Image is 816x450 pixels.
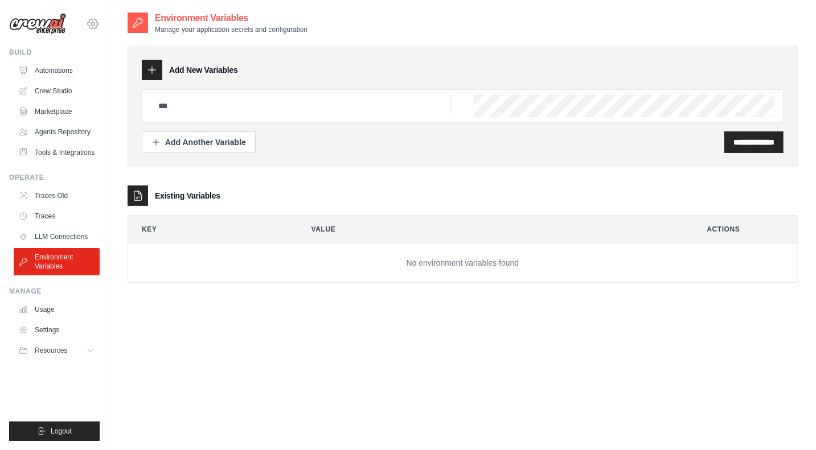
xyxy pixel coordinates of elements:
td: No environment variables found [128,243,797,283]
h2: Environment Variables [155,11,307,25]
div: Manage [9,287,100,296]
a: Agents Repository [14,123,100,141]
a: Crew Studio [14,82,100,100]
a: Traces Old [14,187,100,205]
th: Actions [694,216,798,243]
a: Traces [14,207,100,225]
img: Logo [9,13,66,35]
button: Logout [9,422,100,441]
a: Settings [14,321,100,339]
div: Operate [9,173,100,182]
div: Add Another Variable [151,137,246,148]
span: Resources [35,346,67,355]
a: Environment Variables [14,248,100,275]
h3: Add New Variables [169,64,238,76]
span: Logout [51,427,72,436]
th: Key [128,216,289,243]
a: Marketplace [14,102,100,121]
p: Manage your application secrets and configuration [155,25,307,34]
a: Usage [14,300,100,319]
button: Add Another Variable [142,131,256,153]
a: Automations [14,61,100,80]
th: Value [298,216,684,243]
div: Build [9,48,100,57]
a: LLM Connections [14,228,100,246]
button: Resources [14,341,100,360]
h3: Existing Variables [155,190,220,201]
a: Tools & Integrations [14,143,100,162]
